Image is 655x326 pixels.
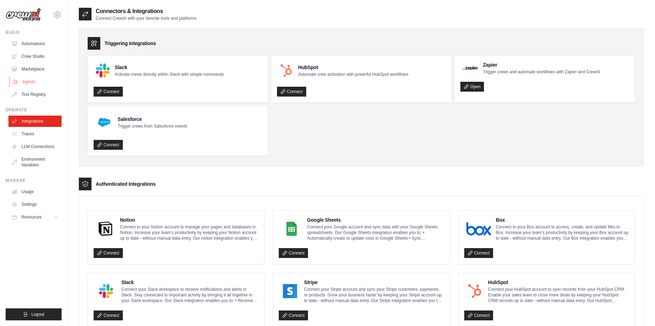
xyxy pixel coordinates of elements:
p: Connect CrewAI with your favorite tools and platforms [96,16,196,21]
a: Connect [94,87,123,97]
h4: Salesforce [118,116,187,123]
img: Notion Logo [96,222,115,236]
img: Stripe Logo [281,284,299,298]
h4: Box [496,216,629,223]
h3: Triggering Integrations [105,40,156,47]
p: Connect to your Notion account to manage your pages and databases in Notion. Increase your team’s... [120,224,259,241]
a: Environment Variables [8,154,62,171]
a: Connect [277,87,306,97]
p: Trigger crews from Salesforce events [118,123,187,129]
a: Tool Registry [8,89,62,100]
button: Resources [8,211,62,223]
a: Connect [94,140,123,150]
a: Connect [464,248,493,258]
a: LLM Connections [8,141,62,152]
a: Connect [94,310,123,320]
p: Connect to your Box account to access, create, and update files in Box. Increase your team’s prod... [496,224,629,241]
p: Automate crew activation with powerful HubSpot workflows [298,72,408,77]
a: Usage [8,186,62,197]
h4: Zapier [483,61,600,68]
h4: Stripe [304,279,444,286]
p: Trigger crews and automate workflows with Zapier and CrewAI [483,69,600,75]
img: Box Logo [466,222,491,236]
div: Manage [6,178,62,183]
a: Connect [94,248,123,258]
h2: Connectors & Integrations [96,7,196,16]
a: Connect [279,248,308,258]
a: Connect [464,310,493,320]
img: Slack Logo [96,63,110,78]
span: Logout [31,312,44,317]
h4: Google Sheets [307,216,444,223]
img: Google Sheets Logo [281,222,302,236]
img: HubSpot Logo [466,284,483,298]
img: Logo [6,8,41,21]
a: Open [460,82,484,92]
a: Settings [8,199,62,210]
a: Marketplace [8,63,62,75]
img: Salesforce Logo [96,114,113,131]
span: Resources [21,214,42,220]
h4: HubSpot [488,279,629,286]
a: Integrations [8,116,62,127]
h4: Notion [120,216,259,223]
a: Agents [9,76,62,87]
p: Activate crews directly within Slack with simple commands [115,72,224,77]
img: Slack Logo [96,284,116,298]
button: Logout [6,308,62,320]
h4: Slack [121,279,259,286]
div: Build [6,30,62,35]
p: Connect your HubSpot account to sync records from your HubSpot CRM. Enable your sales team to clo... [488,287,629,303]
h3: Authenticated Integrations [96,180,156,187]
div: Operate [6,107,62,113]
p: Connect your Google account and sync data with your Google Sheets spreadsheets. Our Google Sheets... [307,224,444,241]
a: Crew Studio [8,51,62,62]
p: Connect your Slack workspace to receive notifications and alerts in Slack. Stay connected to impo... [121,287,259,303]
img: Zapier Logo [462,66,478,70]
h4: HubSpot [298,64,408,71]
h4: Slack [115,64,224,71]
a: Connect [279,310,308,320]
a: Automations [8,38,62,49]
a: Traces [8,128,62,140]
p: Connect your Stripe account and sync your Stripe customers, payments, or products. Grow your busi... [304,287,444,303]
img: HubSpot Logo [279,63,293,78]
